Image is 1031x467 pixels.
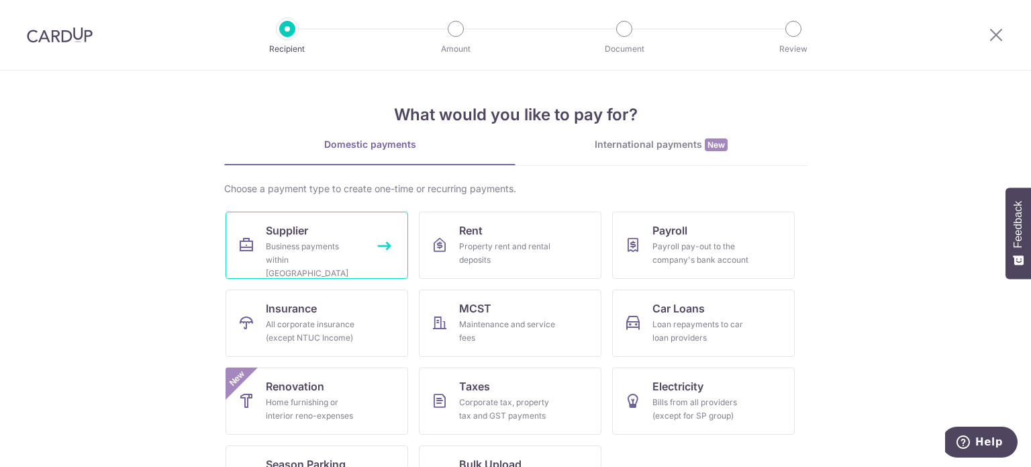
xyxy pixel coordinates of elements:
[226,368,248,390] span: New
[224,182,807,196] div: Choose a payment type to create one-time or recurring payments.
[459,378,490,394] span: Taxes
[238,42,337,56] p: Recipient
[652,300,705,316] span: Car Loans
[652,318,749,345] div: Loan repayments to car loan providers
[419,290,601,357] a: MCSTMaintenance and service fees
[612,368,795,435] a: ElectricityBills from all providers (except for SP group)
[652,396,749,423] div: Bills from all providers (except for SP group)
[419,212,601,279] a: RentProperty rent and rental deposits
[652,222,687,239] span: Payroll
[945,427,1018,460] iframe: Opens a widget where you can find more information
[266,240,362,280] div: Business payments within [GEOGRAPHIC_DATA]
[226,212,408,279] a: SupplierBusiness payments within [GEOGRAPHIC_DATA]
[419,368,601,435] a: TaxesCorporate tax, property tax and GST payments
[1005,187,1031,279] button: Feedback - Show survey
[226,368,408,435] a: RenovationHome furnishing or interior reno-expensesNew
[266,222,308,239] span: Supplier
[224,138,515,151] div: Domestic payments
[266,300,317,316] span: Insurance
[459,300,491,316] span: MCST
[575,42,674,56] p: Document
[744,42,843,56] p: Review
[459,318,556,345] div: Maintenance and service fees
[266,378,324,394] span: Renovation
[459,222,483,239] span: Rent
[459,396,556,423] div: Corporate tax, property tax and GST payments
[612,290,795,357] a: Car LoansLoan repayments to car loan providers
[27,27,93,43] img: CardUp
[459,240,556,267] div: Property rent and rental deposits
[612,212,795,279] a: PayrollPayroll pay-out to the company's bank account
[1012,201,1024,248] span: Feedback
[652,240,749,267] div: Payroll pay-out to the company's bank account
[226,290,408,357] a: InsuranceAll corporate insurance (except NTUC Income)
[406,42,505,56] p: Amount
[266,318,362,345] div: All corporate insurance (except NTUC Income)
[652,378,703,394] span: Electricity
[266,396,362,423] div: Home furnishing or interior reno-expenses
[224,103,807,127] h4: What would you like to pay for?
[705,138,728,151] span: New
[515,138,807,152] div: International payments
